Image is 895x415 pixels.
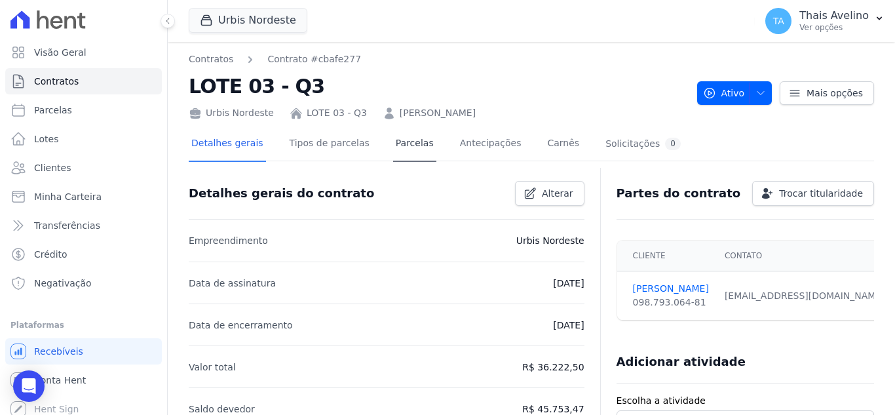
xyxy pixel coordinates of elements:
[34,75,79,88] span: Contratos
[400,106,476,120] a: [PERSON_NAME]
[522,359,584,375] p: R$ 36.222,50
[34,345,83,358] span: Recebíveis
[189,317,293,333] p: Data de encerramento
[703,81,745,105] span: Ativo
[34,161,71,174] span: Clientes
[5,212,162,239] a: Transferências
[34,219,100,232] span: Transferências
[189,71,687,101] h2: LOTE 03 - Q3
[189,359,236,375] p: Valor total
[542,187,573,200] span: Alterar
[189,186,374,201] h3: Detalhes gerais do contrato
[633,296,709,309] div: 098.793.064-81
[393,127,436,162] a: Parcelas
[34,132,59,146] span: Lotes
[633,282,709,296] a: [PERSON_NAME]
[5,155,162,181] a: Clientes
[617,354,746,370] h3: Adicionar atividade
[5,241,162,267] a: Crédito
[10,317,157,333] div: Plataformas
[516,233,584,248] p: Urbis Nordeste
[13,370,45,402] div: Open Intercom Messenger
[617,394,874,408] label: Escolha a atividade
[34,374,86,387] span: Conta Hent
[189,52,361,66] nav: Breadcrumb
[5,97,162,123] a: Parcelas
[5,270,162,296] a: Negativação
[515,181,584,206] a: Alterar
[799,22,869,33] p: Ver opções
[457,127,524,162] a: Antecipações
[287,127,372,162] a: Tipos de parcelas
[5,367,162,393] a: Conta Hent
[5,39,162,66] a: Visão Geral
[752,181,874,206] a: Trocar titularidade
[553,317,584,333] p: [DATE]
[189,275,276,291] p: Data de assinatura
[799,9,869,22] p: Thais Avelino
[34,248,67,261] span: Crédito
[780,81,874,105] a: Mais opções
[34,277,92,290] span: Negativação
[697,81,772,105] button: Ativo
[773,16,784,26] span: TA
[189,52,687,66] nav: Breadcrumb
[34,190,102,203] span: Minha Carteira
[5,184,162,210] a: Minha Carteira
[617,186,741,201] h3: Partes do contrato
[5,338,162,365] a: Recebíveis
[605,138,681,150] div: Solicitações
[755,3,895,39] button: TA Thais Avelino Ver opções
[267,52,361,66] a: Contrato #cbafe277
[34,46,86,59] span: Visão Geral
[189,8,307,33] button: Urbis Nordeste
[34,104,72,117] span: Parcelas
[5,68,162,94] a: Contratos
[544,127,582,162] a: Carnês
[603,127,683,162] a: Solicitações0
[5,126,162,152] a: Lotes
[189,106,274,120] div: Urbis Nordeste
[189,52,233,66] a: Contratos
[307,106,367,120] a: LOTE 03 - Q3
[807,87,863,100] span: Mais opções
[617,241,717,271] th: Cliente
[665,138,681,150] div: 0
[189,127,266,162] a: Detalhes gerais
[553,275,584,291] p: [DATE]
[189,233,268,248] p: Empreendimento
[779,187,863,200] span: Trocar titularidade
